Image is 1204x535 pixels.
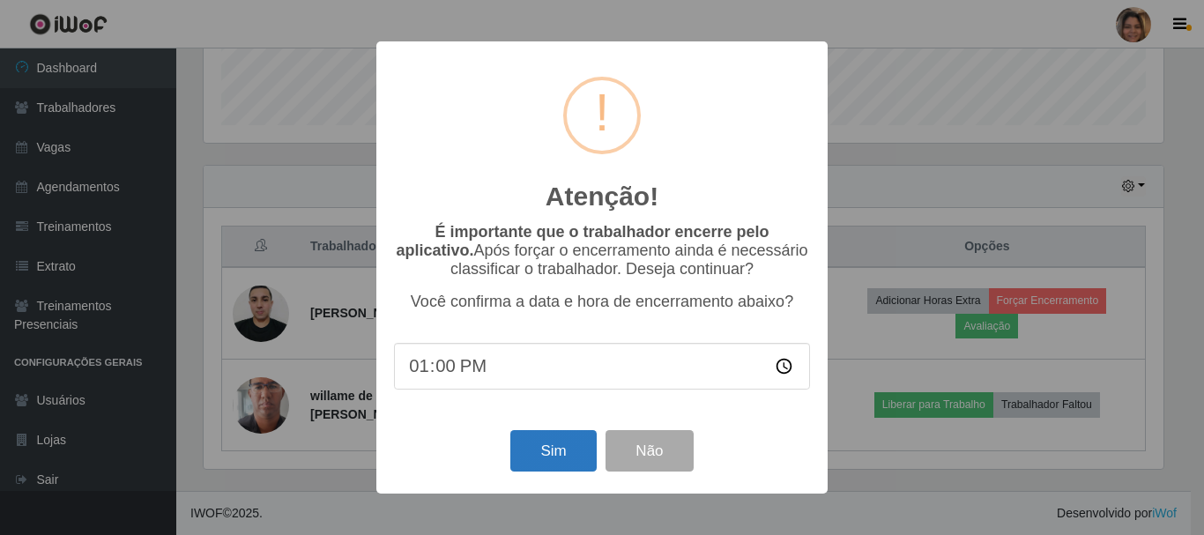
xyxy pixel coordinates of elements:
[606,430,693,472] button: Não
[394,293,810,311] p: Você confirma a data e hora de encerramento abaixo?
[510,430,596,472] button: Sim
[394,223,810,279] p: Após forçar o encerramento ainda é necessário classificar o trabalhador. Deseja continuar?
[396,223,769,259] b: É importante que o trabalhador encerre pelo aplicativo.
[546,181,658,212] h2: Atenção!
